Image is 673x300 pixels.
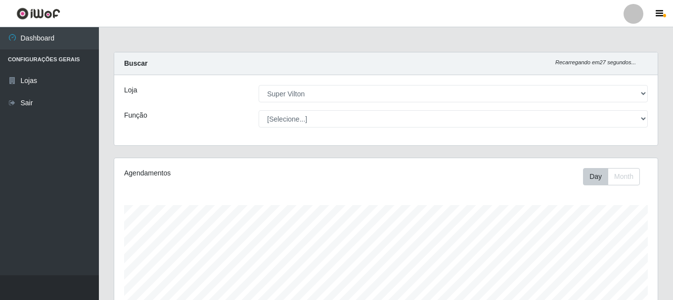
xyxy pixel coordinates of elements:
[555,59,636,65] i: Recarregando em 27 segundos...
[124,59,147,67] strong: Buscar
[583,168,648,185] div: Toolbar with button groups
[583,168,640,185] div: First group
[124,110,147,121] label: Função
[16,7,60,20] img: CoreUI Logo
[583,168,608,185] button: Day
[124,168,334,178] div: Agendamentos
[608,168,640,185] button: Month
[124,85,137,95] label: Loja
